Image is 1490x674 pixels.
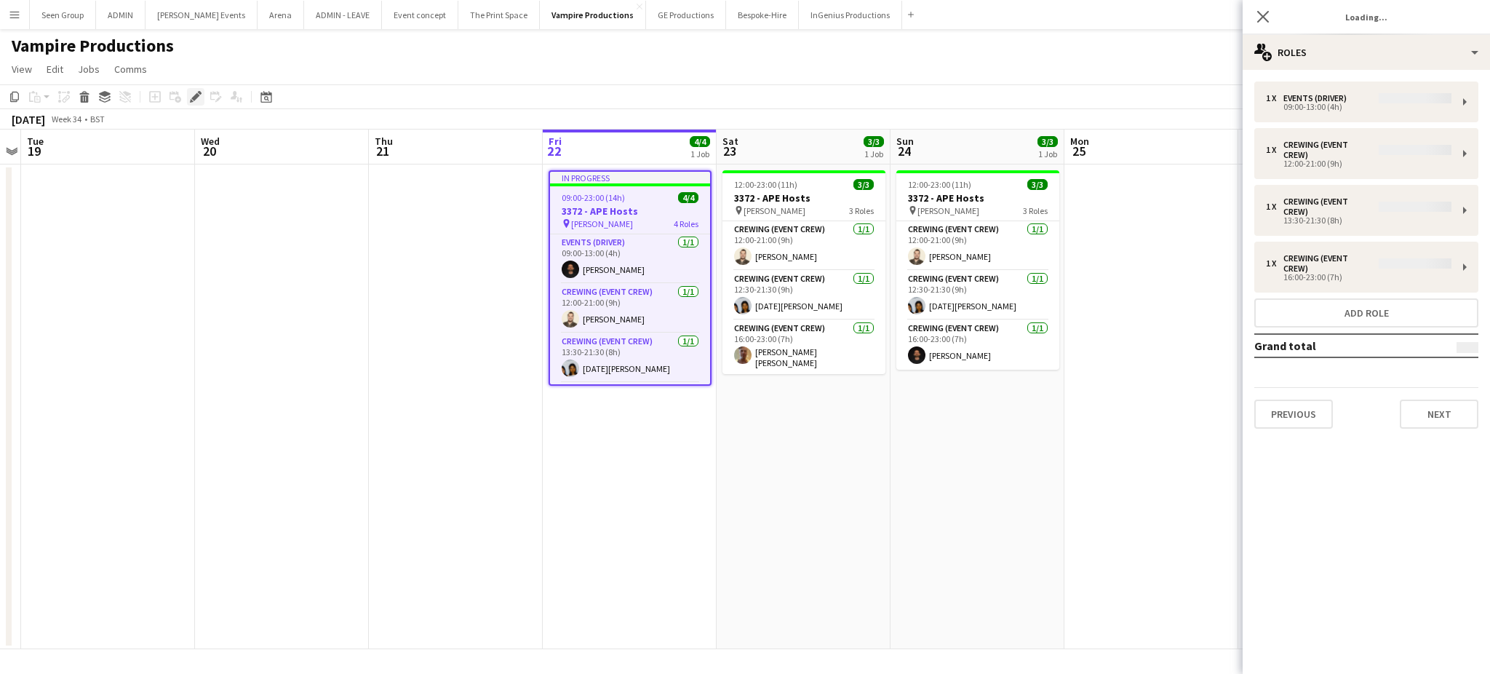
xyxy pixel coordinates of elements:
div: BST [90,114,105,124]
span: 4/4 [678,192,698,203]
a: Comms [108,60,153,79]
button: InGenius Productions [799,1,902,29]
span: 20 [199,143,220,159]
app-card-role: Crewing (Event Crew)1/112:00-21:00 (9h)[PERSON_NAME] [550,284,710,333]
span: Tue [27,135,44,148]
span: Week 34 [48,114,84,124]
span: 12:00-23:00 (11h) [908,179,971,190]
button: The Print Space [458,1,540,29]
button: Add role [1254,298,1478,328]
span: 3/3 [853,179,874,190]
span: Mon [1070,135,1089,148]
button: Event concept [382,1,458,29]
span: Comms [114,63,147,76]
span: Sat [722,135,738,148]
div: 1 Job [864,148,883,159]
h3: Loading... [1243,7,1490,26]
span: 4/4 [690,136,710,147]
h3: 3372 - APE Hosts [896,191,1059,205]
button: Previous [1254,400,1333,429]
a: Edit [41,60,69,79]
app-card-role: Crewing (Event Crew)1/116:00-23:00 (7h)[PERSON_NAME] [PERSON_NAME] [722,320,885,374]
h3: 3372 - APE Hosts [550,205,710,218]
app-card-role: Crewing (Event Crew)1/112:00-21:00 (9h)[PERSON_NAME] [896,221,1059,271]
app-job-card: 12:00-23:00 (11h)3/33372 - APE Hosts [PERSON_NAME]3 RolesCrewing (Event Crew)1/112:00-21:00 (9h)[... [722,170,885,374]
span: 3 Roles [849,205,874,216]
span: 3 Roles [1023,205,1048,216]
button: Seen Group [30,1,96,29]
button: ADMIN - LEAVE [304,1,382,29]
a: View [6,60,38,79]
span: 3/3 [1037,136,1058,147]
span: 4 Roles [674,218,698,229]
app-job-card: 12:00-23:00 (11h)3/33372 - APE Hosts [PERSON_NAME]3 RolesCrewing (Event Crew)1/112:00-21:00 (9h)[... [896,170,1059,370]
span: 12:00-23:00 (11h) [734,179,797,190]
span: Sun [896,135,914,148]
button: ADMIN [96,1,146,29]
span: 19 [25,143,44,159]
app-card-role: Crewing (Event Crew)1/116:00-23:00 (7h)[PERSON_NAME] [896,320,1059,370]
span: Thu [375,135,393,148]
div: In progress [550,172,710,183]
span: 21 [372,143,393,159]
app-card-role: Crewing (Event Crew)1/112:30-21:30 (9h)[DATE][PERSON_NAME] [896,271,1059,320]
span: Wed [201,135,220,148]
span: 3/3 [864,136,884,147]
button: GE Productions [646,1,726,29]
app-card-role: Crewing (Event Crew)1/113:30-21:30 (8h)[DATE][PERSON_NAME] [550,333,710,383]
span: [PERSON_NAME] [744,205,805,216]
button: Vampire Productions [540,1,646,29]
span: View [12,63,32,76]
span: Fri [549,135,562,148]
td: Grand total [1254,334,1418,357]
span: 24 [894,143,914,159]
button: Next [1400,400,1478,429]
div: Roles [1243,35,1490,70]
app-card-role: Crewing (Event Crew)1/112:30-21:30 (9h)[DATE][PERSON_NAME] [722,271,885,320]
h3: 3372 - APE Hosts [722,191,885,205]
h1: Vampire Productions [12,35,174,57]
span: 09:00-23:00 (14h) [562,192,625,203]
button: [PERSON_NAME] Events [146,1,258,29]
app-card-role: Crewing (Event Crew)1/112:00-21:00 (9h)[PERSON_NAME] [722,221,885,271]
span: [PERSON_NAME] [917,205,979,216]
button: Arena [258,1,304,29]
span: 23 [720,143,738,159]
div: 1 Job [1038,148,1057,159]
app-job-card: In progress09:00-23:00 (14h)4/43372 - APE Hosts [PERSON_NAME]4 RolesEvents (Driver)1/109:00-13:00... [549,170,712,386]
span: 26 [1242,143,1261,159]
span: 25 [1068,143,1089,159]
span: [PERSON_NAME] [571,218,633,229]
div: [DATE] [12,112,45,127]
button: Bespoke-Hire [726,1,799,29]
span: 3/3 [1027,179,1048,190]
span: Jobs [78,63,100,76]
app-card-role: Crewing (Event Crew)1/1 [550,383,710,437]
a: Jobs [72,60,105,79]
span: Edit [47,63,63,76]
span: 22 [546,143,562,159]
div: 1 Job [690,148,709,159]
app-card-role: Events (Driver)1/109:00-13:00 (4h)[PERSON_NAME] [550,234,710,284]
